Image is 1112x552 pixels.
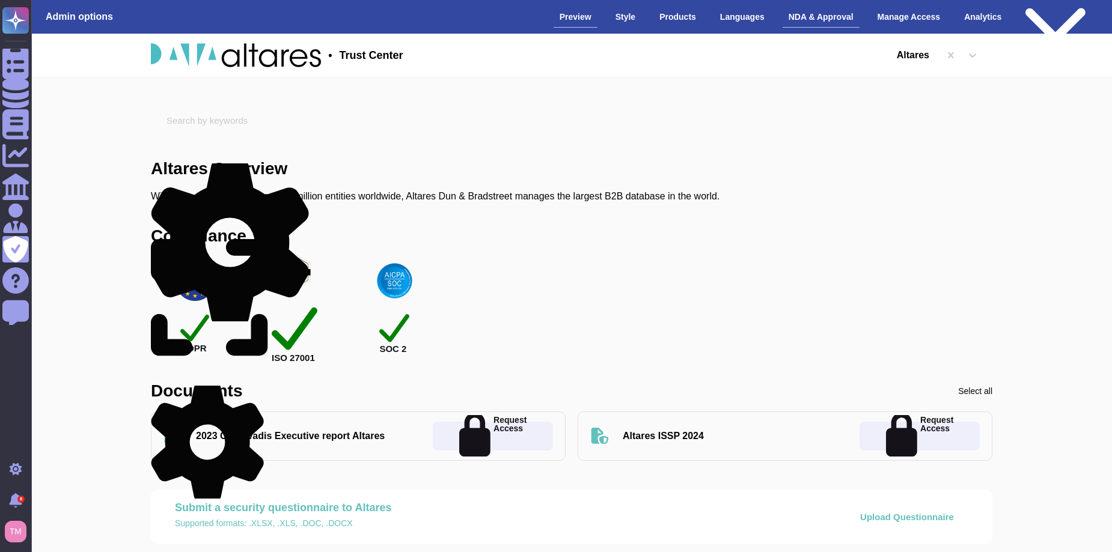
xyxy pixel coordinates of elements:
[151,189,719,204] div: With data and information on 500 million entities worldwide, Altares Dun & Bradstreet manages the...
[920,416,953,457] p: Request Access
[328,50,332,61] span: •
[958,387,992,395] div: Select all
[175,502,768,515] h3: Submit a security questionnaire to Altares
[609,7,641,27] div: Style
[151,383,242,399] div: Documents
[493,416,527,457] p: Request Access
[151,228,246,244] div: Compliance
[892,46,934,65] div: Altares
[783,7,860,28] div: NDA & Approval
[623,430,704,442] div: Altares ISSP 2024
[375,261,414,300] img: check
[46,11,113,22] h3: Admin options
[958,7,1007,27] div: Analytics
[554,7,597,28] div: Preview
[714,7,771,27] div: Languages
[272,301,317,362] div: ISO 27001
[340,50,403,61] span: Trust Center
[151,160,287,177] div: Altares Overview
[196,430,385,442] div: 2023 Cybervadis Executive report Altares
[5,521,26,542] img: user
[2,518,35,545] button: user
[175,519,768,527] p: Supported formats: .XLSX, .XLS, .DOC, .DOCX
[841,504,973,530] button: Upload Questionnaire
[653,7,702,27] div: Products
[159,111,984,132] input: Search by keywords
[17,496,25,503] div: 8
[151,43,321,67] img: Company Banner
[379,310,409,353] div: SOC 2
[872,7,947,27] div: Manage Access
